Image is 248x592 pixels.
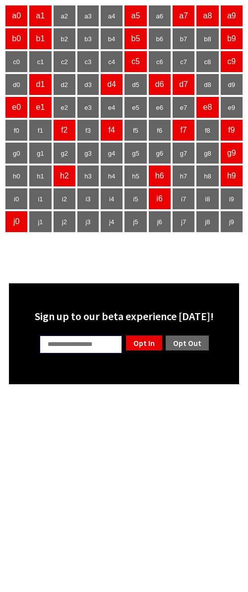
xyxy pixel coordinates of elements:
[15,309,233,323] div: Sign up to our beta experience [DATE]!
[196,5,219,27] td: a8
[29,188,52,210] td: i1
[29,96,52,118] td: e1
[220,51,243,73] td: c9
[196,142,219,164] td: g8
[29,74,52,95] td: d1
[172,96,195,118] td: e7
[29,119,52,141] td: f1
[220,74,243,95] td: d9
[124,119,147,141] td: f5
[5,96,28,118] td: e0
[148,165,171,187] td: h6
[5,165,28,187] td: h0
[77,74,99,95] td: d3
[100,28,123,50] td: b4
[148,142,171,164] td: g6
[77,211,99,233] td: j3
[220,96,243,118] td: e9
[53,96,76,118] td: e2
[100,188,123,210] td: i4
[124,211,147,233] td: j5
[29,211,52,233] td: j1
[220,28,243,50] td: b9
[77,28,99,50] td: b3
[172,74,195,95] td: d7
[220,188,243,210] td: i9
[100,74,123,95] td: d4
[53,51,76,73] td: c2
[172,142,195,164] td: g7
[196,28,219,50] td: b8
[100,119,123,141] td: f4
[196,188,219,210] td: i8
[53,165,76,187] td: h2
[196,119,219,141] td: f8
[196,74,219,95] td: d8
[124,165,147,187] td: h5
[220,211,243,233] td: j9
[77,51,99,73] td: c3
[77,165,99,187] td: h3
[5,28,28,50] td: b0
[100,142,123,164] td: g4
[5,142,28,164] td: g0
[220,5,243,27] td: a9
[100,5,123,27] td: a4
[148,119,171,141] td: f6
[220,142,243,164] td: g9
[29,5,52,27] td: a1
[53,142,76,164] td: g2
[53,5,76,27] td: a2
[148,96,171,118] td: e6
[5,188,28,210] td: i0
[100,51,123,73] td: c4
[124,51,147,73] td: c5
[124,28,147,50] td: b5
[5,211,28,233] td: j0
[100,211,123,233] td: j4
[77,96,99,118] td: e3
[53,119,76,141] td: f2
[196,51,219,73] td: c8
[5,119,28,141] td: f0
[148,51,171,73] td: c6
[77,142,99,164] td: g3
[53,28,76,50] td: b2
[196,96,219,118] td: e8
[29,165,52,187] td: h1
[220,119,243,141] td: f9
[148,188,171,210] td: i6
[125,335,163,351] a: Opt In
[148,74,171,95] td: d6
[5,5,28,27] td: a0
[100,165,123,187] td: h4
[172,51,195,73] td: c7
[53,188,76,210] td: i2
[77,119,99,141] td: f3
[165,335,210,351] a: Opt Out
[124,5,147,27] td: a5
[29,142,52,164] td: g1
[172,5,195,27] td: a7
[5,51,28,73] td: c0
[172,119,195,141] td: f7
[172,211,195,233] td: j7
[196,165,219,187] td: h8
[100,96,123,118] td: e4
[172,188,195,210] td: i7
[77,188,99,210] td: i3
[172,28,195,50] td: b7
[148,28,171,50] td: b6
[124,142,147,164] td: g5
[196,211,219,233] td: j8
[172,165,195,187] td: h7
[124,96,147,118] td: e5
[29,51,52,73] td: c1
[5,74,28,95] td: d0
[53,74,76,95] td: d2
[53,211,76,233] td: j2
[29,28,52,50] td: b1
[124,74,147,95] td: d5
[124,188,147,210] td: i5
[220,165,243,187] td: h9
